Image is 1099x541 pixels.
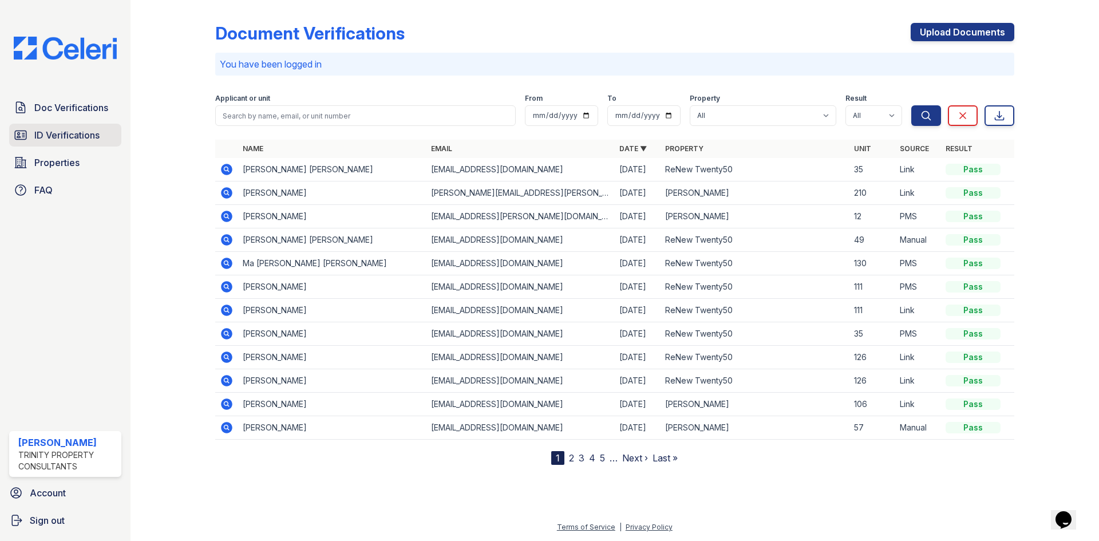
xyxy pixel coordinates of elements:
[661,205,849,228] td: [PERSON_NAME]
[946,144,973,153] a: Result
[9,124,121,147] a: ID Verifications
[615,322,661,346] td: [DATE]
[238,346,426,369] td: [PERSON_NAME]
[30,486,66,500] span: Account
[849,275,895,299] td: 111
[426,252,615,275] td: [EMAIL_ADDRESS][DOMAIN_NAME]
[946,352,1001,363] div: Pass
[426,346,615,369] td: [EMAIL_ADDRESS][DOMAIN_NAME]
[895,158,941,181] td: Link
[238,181,426,205] td: [PERSON_NAME]
[215,94,270,103] label: Applicant or unit
[661,181,849,205] td: [PERSON_NAME]
[5,509,126,532] a: Sign out
[34,183,53,197] span: FAQ
[845,94,867,103] label: Result
[238,299,426,322] td: [PERSON_NAME]
[946,398,1001,410] div: Pass
[551,451,564,465] div: 1
[238,416,426,440] td: [PERSON_NAME]
[1051,495,1088,530] iframe: chat widget
[946,281,1001,293] div: Pass
[615,346,661,369] td: [DATE]
[854,144,871,153] a: Unit
[426,228,615,252] td: [EMAIL_ADDRESS][DOMAIN_NAME]
[849,158,895,181] td: 35
[661,369,849,393] td: ReNew Twenty50
[615,181,661,205] td: [DATE]
[615,369,661,393] td: [DATE]
[946,211,1001,222] div: Pass
[9,96,121,119] a: Doc Verifications
[615,416,661,440] td: [DATE]
[849,181,895,205] td: 210
[34,101,108,114] span: Doc Verifications
[30,514,65,527] span: Sign out
[615,252,661,275] td: [DATE]
[895,205,941,228] td: PMS
[426,181,615,205] td: [PERSON_NAME][EMAIL_ADDRESS][PERSON_NAME][DOMAIN_NAME]
[622,452,648,464] a: Next ›
[661,393,849,416] td: [PERSON_NAME]
[34,156,80,169] span: Properties
[238,205,426,228] td: [PERSON_NAME]
[5,481,126,504] a: Account
[653,452,678,464] a: Last »
[895,346,941,369] td: Link
[610,451,618,465] span: …
[615,158,661,181] td: [DATE]
[34,128,100,142] span: ID Verifications
[220,57,1010,71] p: You have been logged in
[661,275,849,299] td: ReNew Twenty50
[895,322,941,346] td: PMS
[579,452,584,464] a: 3
[426,393,615,416] td: [EMAIL_ADDRESS][DOMAIN_NAME]
[589,452,595,464] a: 4
[5,37,126,60] img: CE_Logo_Blue-a8612792a0a2168367f1c8372b55b34899dd931a85d93a1a3d3e32e68fde9ad4.png
[615,299,661,322] td: [DATE]
[607,94,616,103] label: To
[626,523,673,531] a: Privacy Policy
[426,416,615,440] td: [EMAIL_ADDRESS][DOMAIN_NAME]
[849,416,895,440] td: 57
[238,322,426,346] td: [PERSON_NAME]
[661,252,849,275] td: ReNew Twenty50
[619,523,622,531] div: |
[426,205,615,228] td: [EMAIL_ADDRESS][PERSON_NAME][DOMAIN_NAME]
[238,158,426,181] td: [PERSON_NAME] [PERSON_NAME]
[895,228,941,252] td: Manual
[615,205,661,228] td: [DATE]
[661,299,849,322] td: ReNew Twenty50
[619,144,647,153] a: Date ▼
[946,258,1001,269] div: Pass
[895,369,941,393] td: Link
[18,436,117,449] div: [PERSON_NAME]
[895,252,941,275] td: PMS
[690,94,720,103] label: Property
[946,328,1001,339] div: Pass
[849,205,895,228] td: 12
[946,187,1001,199] div: Pass
[661,346,849,369] td: ReNew Twenty50
[215,23,405,44] div: Document Verifications
[895,181,941,205] td: Link
[18,449,117,472] div: Trinity Property Consultants
[849,228,895,252] td: 49
[238,393,426,416] td: [PERSON_NAME]
[661,416,849,440] td: [PERSON_NAME]
[911,23,1014,41] a: Upload Documents
[849,369,895,393] td: 126
[849,299,895,322] td: 111
[900,144,929,153] a: Source
[946,422,1001,433] div: Pass
[426,322,615,346] td: [EMAIL_ADDRESS][DOMAIN_NAME]
[238,252,426,275] td: Ma [PERSON_NAME] [PERSON_NAME]
[525,94,543,103] label: From
[426,275,615,299] td: [EMAIL_ADDRESS][DOMAIN_NAME]
[600,452,605,464] a: 5
[946,305,1001,316] div: Pass
[895,393,941,416] td: Link
[615,228,661,252] td: [DATE]
[946,164,1001,175] div: Pass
